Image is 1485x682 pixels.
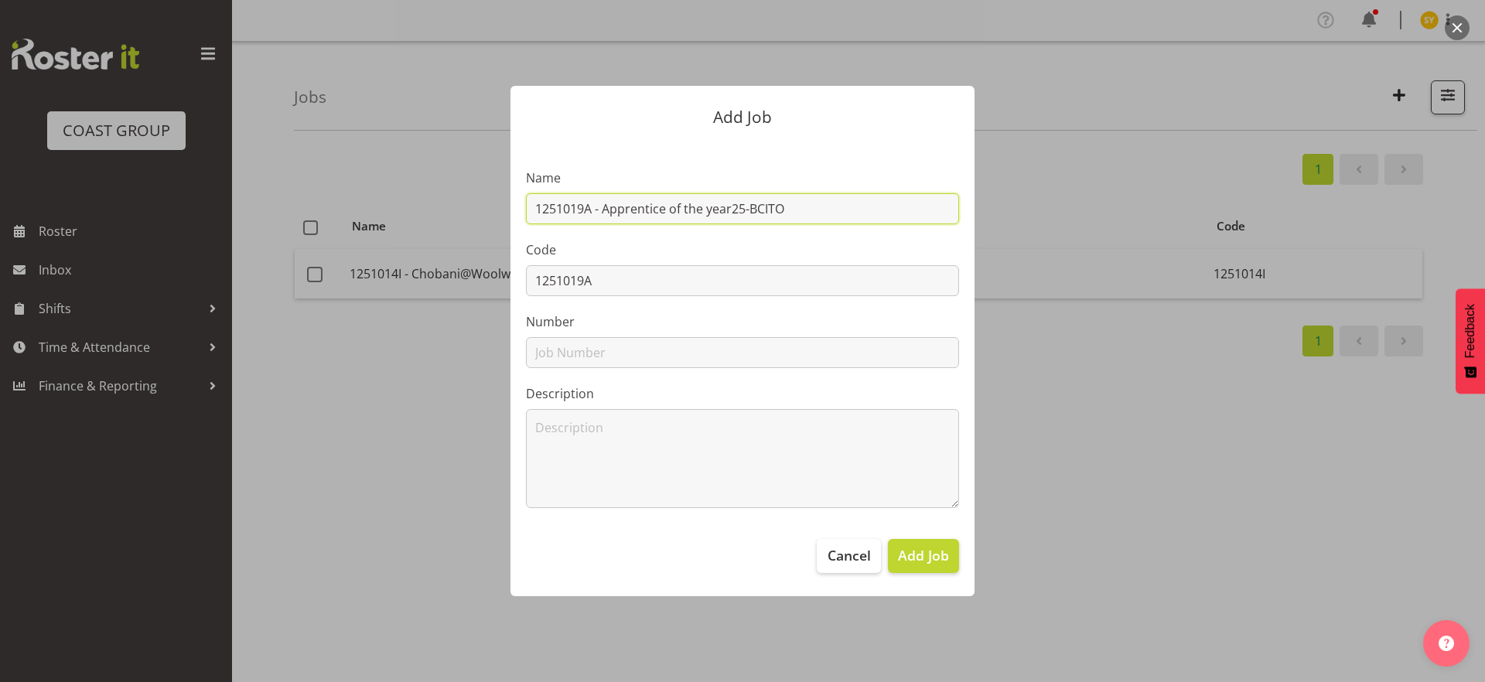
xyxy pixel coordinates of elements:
[526,193,959,224] input: Job Name
[898,545,949,565] span: Add Job
[1439,636,1454,651] img: help-xxl-2.png
[526,337,959,368] input: Job Number
[526,169,959,187] label: Name
[526,265,959,296] input: Job Code
[526,384,959,403] label: Description
[1456,288,1485,394] button: Feedback - Show survey
[526,109,959,125] p: Add Job
[526,240,959,259] label: Code
[1463,304,1477,358] span: Feedback
[828,545,871,565] span: Cancel
[888,539,959,573] button: Add Job
[526,312,959,331] label: Number
[817,539,880,573] button: Cancel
